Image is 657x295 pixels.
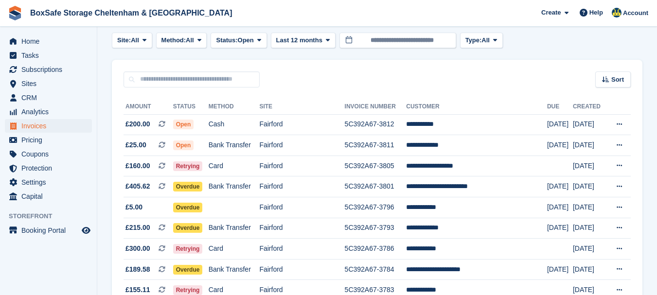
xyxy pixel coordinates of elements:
td: Card [209,239,260,260]
td: 5C392A67-3801 [345,176,407,197]
span: £189.58 [125,264,150,275]
td: Bank Transfer [209,176,260,197]
td: [DATE] [547,176,573,197]
span: Overdue [173,265,203,275]
span: Method: [161,35,186,45]
td: [DATE] [547,197,573,218]
td: 5C392A67-3786 [345,239,407,260]
span: £405.62 [125,181,150,191]
span: Open [173,140,194,150]
td: 5C392A67-3811 [345,135,407,156]
td: [DATE] [573,135,606,156]
td: [DATE] [573,239,606,260]
span: Storefront [9,211,97,221]
td: Fairford [259,156,344,176]
img: Kim Virabi [612,8,621,17]
td: Fairford [259,239,344,260]
a: menu [5,147,92,161]
button: Method: All [156,33,207,49]
button: Status: Open [211,33,266,49]
span: Sort [611,75,624,85]
td: Bank Transfer [209,135,260,156]
span: Capital [21,190,80,203]
th: Status [173,99,209,115]
span: Analytics [21,105,80,119]
td: Fairford [259,259,344,280]
td: [DATE] [573,197,606,218]
th: Site [259,99,344,115]
a: menu [5,224,92,237]
a: menu [5,35,92,48]
th: Due [547,99,573,115]
button: Site: All [112,33,152,49]
span: £155.11 [125,285,150,295]
td: [DATE] [573,176,606,197]
span: Overdue [173,182,203,191]
td: Bank Transfer [209,259,260,280]
span: Home [21,35,80,48]
th: Invoice Number [345,99,407,115]
span: £5.00 [125,202,142,212]
a: menu [5,49,92,62]
span: Invoices [21,119,80,133]
span: All [481,35,490,45]
span: All [186,35,194,45]
th: Created [573,99,606,115]
span: Settings [21,175,80,189]
img: stora-icon-8386f47178a22dfd0bd8f6a31ec36ba5ce8667c1dd55bd0f319d3a0aa187defe.svg [8,6,22,20]
td: Fairford [259,114,344,135]
button: Type: All [460,33,503,49]
a: menu [5,175,92,189]
span: Subscriptions [21,63,80,76]
span: Last 12 months [276,35,322,45]
td: 5C392A67-3784 [345,259,407,280]
span: £200.00 [125,119,150,129]
span: Open [238,35,254,45]
span: All [131,35,139,45]
span: £160.00 [125,161,150,171]
span: Booking Portal [21,224,80,237]
td: 5C392A67-3793 [345,218,407,239]
span: Site: [117,35,131,45]
td: Fairford [259,135,344,156]
span: Status: [216,35,237,45]
td: 5C392A67-3812 [345,114,407,135]
a: menu [5,161,92,175]
span: Type: [465,35,482,45]
a: menu [5,133,92,147]
a: menu [5,190,92,203]
span: Tasks [21,49,80,62]
td: [DATE] [547,135,573,156]
span: £300.00 [125,243,150,254]
a: menu [5,105,92,119]
td: [DATE] [547,259,573,280]
a: menu [5,119,92,133]
span: Help [589,8,603,17]
td: Fairford [259,197,344,218]
span: Retrying [173,161,203,171]
span: Pricing [21,133,80,147]
td: [DATE] [573,259,606,280]
th: Method [209,99,260,115]
span: Retrying [173,285,203,295]
a: Preview store [80,225,92,236]
td: [DATE] [547,114,573,135]
td: [DATE] [573,218,606,239]
a: menu [5,77,92,90]
span: Overdue [173,203,203,212]
td: [DATE] [573,156,606,176]
td: Cash [209,114,260,135]
td: Card [209,156,260,176]
td: Bank Transfer [209,218,260,239]
td: 5C392A67-3796 [345,197,407,218]
td: 5C392A67-3805 [345,156,407,176]
span: Account [623,8,648,18]
span: Coupons [21,147,80,161]
span: Open [173,120,194,129]
td: [DATE] [547,218,573,239]
a: BoxSafe Storage Cheltenham & [GEOGRAPHIC_DATA] [26,5,236,21]
a: menu [5,63,92,76]
span: Retrying [173,244,203,254]
button: Last 12 months [271,33,336,49]
td: [DATE] [573,114,606,135]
